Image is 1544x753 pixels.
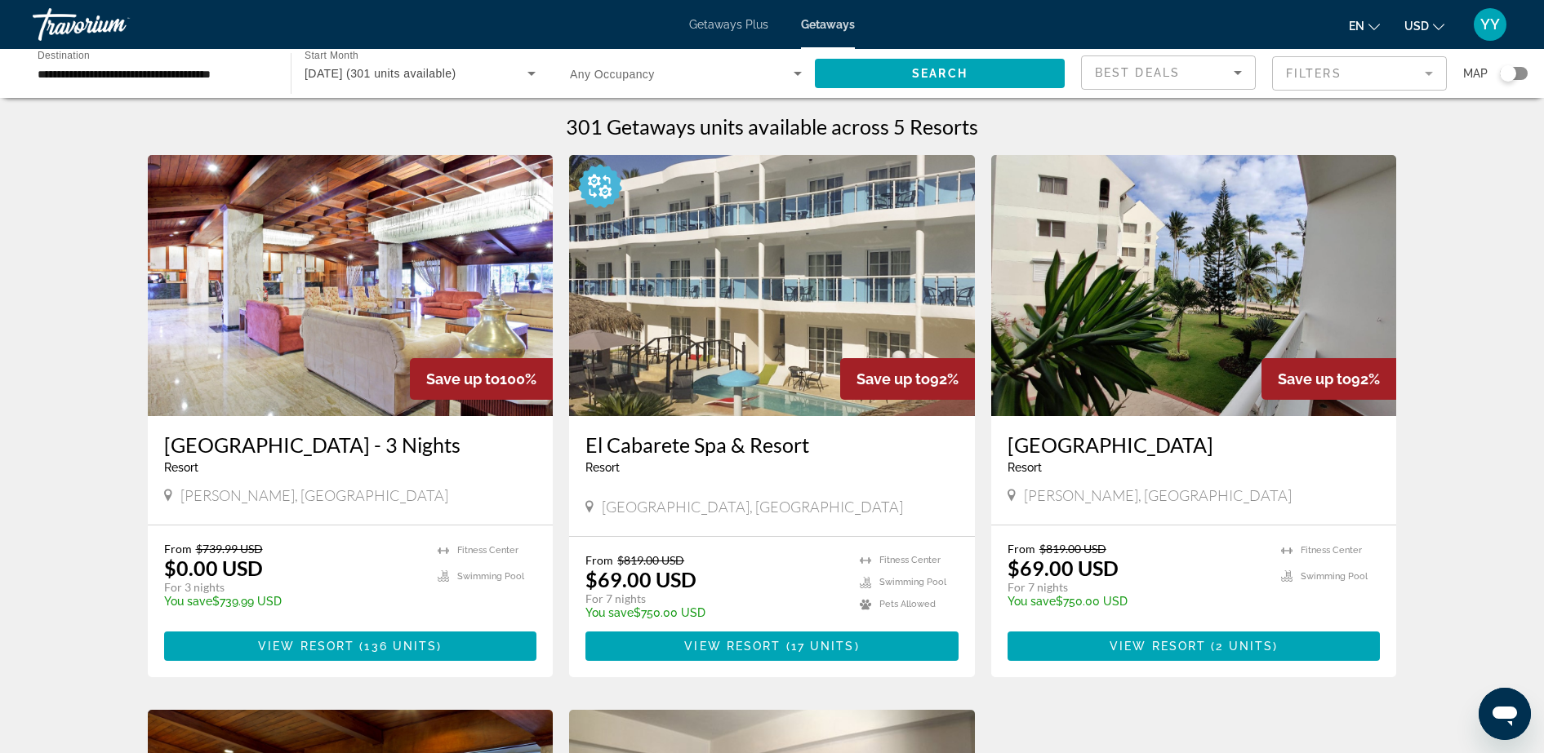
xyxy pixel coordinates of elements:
div: 92% [840,358,975,400]
span: Swimming Pool [1301,571,1368,582]
img: DS94E01X.jpg [148,155,554,416]
span: ( ) [781,640,859,653]
span: Start Month [305,51,358,61]
span: [DATE] (301 units available) [305,67,456,80]
span: Swimming Pool [457,571,524,582]
span: $819.00 USD [1039,542,1106,556]
span: Any Occupancy [570,68,655,81]
button: Change currency [1404,14,1444,38]
button: View Resort(2 units) [1008,631,1381,661]
p: $69.00 USD [1008,556,1119,580]
mat-select: Sort by [1095,63,1242,82]
button: Filter [1272,55,1447,91]
span: Fitness Center [879,555,941,565]
span: From [585,553,613,567]
span: Map [1463,62,1488,85]
span: Best Deals [1095,66,1180,79]
span: You save [585,606,634,619]
span: Fitness Center [1301,545,1362,556]
span: [PERSON_NAME], [GEOGRAPHIC_DATA] [1024,486,1292,504]
h1: 301 Getaways units available across 5 Resorts [566,114,978,139]
p: For 7 nights [1008,580,1266,595]
span: [PERSON_NAME], [GEOGRAPHIC_DATA] [180,486,448,504]
div: 100% [410,358,553,400]
iframe: Button to launch messaging window [1479,688,1531,740]
img: D826E01X.jpg [569,155,975,416]
button: View Resort(17 units) [585,631,959,661]
button: Change language [1349,14,1380,38]
span: From [1008,542,1035,556]
span: Search [912,67,968,80]
span: View Resort [684,640,781,653]
span: You save [1008,595,1056,608]
span: Destination [38,50,90,60]
span: Save up to [1278,370,1351,388]
span: Resort [164,461,198,474]
span: View Resort [258,640,354,653]
span: $819.00 USD [617,553,684,567]
span: YY [1480,16,1500,33]
p: For 7 nights [585,591,843,606]
span: View Resort [1110,640,1206,653]
a: Getaways [801,18,855,31]
p: $750.00 USD [1008,595,1266,608]
a: [GEOGRAPHIC_DATA] - 3 Nights [164,432,537,457]
span: Resort [1008,461,1042,474]
span: Swimming Pool [879,577,946,587]
div: 92% [1261,358,1396,400]
span: Save up to [857,370,930,388]
p: $750.00 USD [585,606,843,619]
span: USD [1404,20,1429,33]
span: $739.99 USD [196,542,263,556]
p: $0.00 USD [164,556,263,580]
a: Getaways Plus [689,18,768,31]
span: ( ) [1206,640,1278,653]
span: Resort [585,461,620,474]
button: User Menu [1469,7,1511,42]
a: El Cabarete Spa & Resort [585,432,959,457]
button: Search [815,59,1065,88]
span: ( ) [354,640,442,653]
span: 17 units [791,640,855,653]
button: View Resort(136 units) [164,631,537,661]
p: $69.00 USD [585,567,696,591]
span: You save [164,595,212,608]
span: 136 units [364,640,437,653]
span: From [164,542,192,556]
p: For 3 nights [164,580,422,595]
span: en [1349,20,1364,33]
span: Fitness Center [457,545,518,556]
img: 3930E01X.jpg [991,155,1397,416]
span: 2 units [1216,640,1273,653]
span: Save up to [426,370,500,388]
span: [GEOGRAPHIC_DATA], [GEOGRAPHIC_DATA] [602,498,903,516]
a: [GEOGRAPHIC_DATA] [1008,432,1381,457]
p: $739.99 USD [164,595,422,608]
a: Travorium [33,3,196,46]
span: Pets Allowed [879,599,936,609]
